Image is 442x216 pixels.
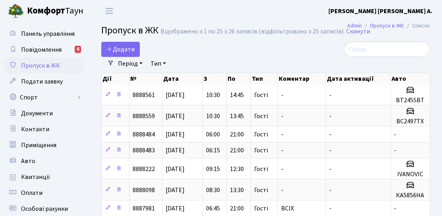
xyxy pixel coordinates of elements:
[166,146,185,155] span: [DATE]
[230,204,244,213] span: 21:00
[4,58,83,74] a: Пропуск в ЖК
[230,112,244,121] span: 13:45
[278,73,326,84] th: Коментар
[147,57,169,70] a: Тип
[346,28,370,35] a: Скинути
[4,153,83,169] a: Авто
[370,21,404,30] a: Пропуск в ЖК
[230,165,244,173] span: 12:30
[166,186,185,195] span: [DATE]
[160,28,345,35] div: Відображено з 1 по 25 з 26 записів (відфільтровано з 25 записів).
[329,186,332,195] span: -
[394,118,427,125] h5: ВС2497ТХ
[329,130,332,139] span: -
[328,6,432,16] a: [PERSON_NAME] [PERSON_NAME] А.
[133,186,155,195] span: 8888098
[230,186,244,195] span: 13:30
[4,169,83,185] a: Квитанції
[21,45,62,54] span: Повідомлення
[101,23,158,37] span: Пропуск в ЖК
[281,186,284,195] span: -
[347,21,362,30] a: Admin
[329,146,332,155] span: -
[21,125,49,134] span: Контакти
[21,189,42,197] span: Оплати
[162,73,203,84] th: Дата
[230,130,244,139] span: 21:00
[281,130,284,139] span: -
[329,91,332,99] span: -
[404,21,430,30] li: Список
[106,45,135,54] span: Додати
[133,146,155,155] span: 8888483
[4,74,83,90] a: Подати заявку
[281,112,284,121] span: -
[254,113,268,119] span: Гості
[133,91,155,99] span: 8888561
[4,185,83,201] a: Оплати
[394,146,396,155] span: -
[4,121,83,137] a: Контакти
[133,204,155,213] span: 8887981
[281,91,284,99] span: -
[102,73,129,84] th: Дії
[344,42,430,57] input: Пошук...
[230,91,244,99] span: 14:45
[8,3,24,19] img: logo.png
[21,141,56,150] span: Приміщення
[254,131,268,138] span: Гості
[206,91,220,99] span: 10:30
[230,146,244,155] span: 21:00
[203,73,227,84] th: З
[206,146,220,155] span: 06:15
[254,92,268,98] span: Гості
[166,112,185,121] span: [DATE]
[328,7,432,16] b: [PERSON_NAME] [PERSON_NAME] А.
[4,26,83,42] a: Панель управління
[21,204,68,213] span: Особові рахунки
[21,61,60,70] span: Пропуск в ЖК
[206,112,220,121] span: 10:30
[326,73,391,84] th: Дата активації
[21,109,53,118] span: Документи
[4,105,83,121] a: Документи
[166,130,185,139] span: [DATE]
[21,77,63,86] span: Подати заявку
[27,4,65,17] b: Комфорт
[254,166,268,172] span: Гості
[329,165,332,173] span: -
[254,187,268,193] span: Гості
[329,204,332,213] span: -
[227,73,251,84] th: По
[394,171,427,178] h5: IVANOVIC
[101,42,140,57] a: Додати
[281,204,294,213] span: ВСІХ
[335,18,442,34] nav: breadcrumb
[166,165,185,173] span: [DATE]
[166,91,185,99] span: [DATE]
[133,165,155,173] span: 8888222
[251,73,278,84] th: Тип
[4,42,83,58] a: Повідомлення6
[27,4,83,18] span: Таун
[394,130,396,139] span: -
[4,90,83,105] a: Спорт
[281,165,284,173] span: -
[21,157,35,165] span: Авто
[206,204,220,213] span: 06:45
[281,146,284,155] span: -
[21,29,75,38] span: Панель управління
[133,130,155,139] span: 8888484
[166,204,185,213] span: [DATE]
[391,73,430,84] th: Авто
[206,165,220,173] span: 09:15
[254,205,268,212] span: Гості
[75,46,81,53] div: 6
[21,173,50,181] span: Квитанції
[4,137,83,153] a: Приміщення
[206,186,220,195] span: 08:30
[206,130,220,139] span: 06:00
[115,57,146,70] a: Період
[394,204,396,213] span: -
[254,147,268,154] span: Гості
